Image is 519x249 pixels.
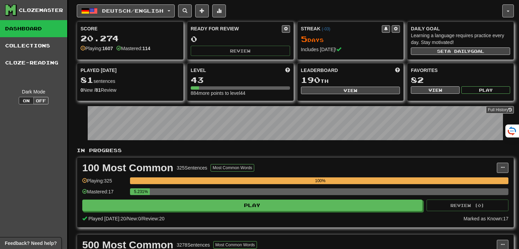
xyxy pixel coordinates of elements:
[301,67,338,74] span: Leaderboard
[81,25,180,32] div: Score
[81,76,180,85] div: sentences
[411,67,510,74] div: Favorites
[33,97,48,104] button: Off
[411,25,510,32] div: Daily Goal
[395,67,400,74] span: This week in points, UTC
[81,87,83,93] strong: 0
[195,4,209,17] button: Add sentence to collection
[463,215,508,222] div: Marked as Known: 17
[141,216,142,221] span: /
[81,87,180,93] div: New / Review
[191,46,290,56] button: Review
[127,216,141,221] span: New: 0
[178,4,192,17] button: Search sentences
[486,106,514,114] a: Full History
[411,76,510,84] div: 82
[191,35,290,43] div: 0
[81,34,180,43] div: 20.274
[82,163,173,173] div: 100 Most Common
[322,27,330,31] a: (-03)
[301,87,400,94] button: View
[142,216,164,221] span: Review: 20
[461,86,510,94] button: Play
[301,76,400,85] div: th
[82,188,127,200] div: Mastered: 17
[191,25,282,32] div: Ready for Review
[411,47,510,55] button: Seta dailygoal
[301,35,400,44] div: Day s
[191,76,290,84] div: 43
[191,67,206,74] span: Level
[177,164,207,171] div: 325 Sentences
[301,46,400,53] div: Includes [DATE]!
[447,49,471,54] span: a daily
[19,97,34,104] button: On
[285,67,290,74] span: Score more points to level up
[132,188,150,195] div: 5.231%
[19,7,63,14] div: Clozemaster
[212,4,226,17] button: More stats
[116,45,150,52] div: Mastered:
[191,90,290,97] div: 884 more points to level 44
[82,200,422,211] button: Play
[102,46,113,51] strong: 1607
[213,241,257,249] button: Most Common Words
[5,240,57,247] span: Open feedback widget
[82,177,127,189] div: Playing: 325
[211,164,254,172] button: Most Common Words
[427,200,508,211] button: Review (0)
[77,4,175,17] button: Deutsch/English
[301,34,307,44] span: 5
[102,8,163,14] span: Deutsch / English
[411,32,510,46] div: Learning a language requires practice every day. Stay motivated!
[301,25,382,32] div: Streak
[301,75,320,85] span: 190
[142,46,150,51] strong: 114
[81,45,113,52] div: Playing:
[411,86,460,94] button: View
[81,67,117,74] span: Played [DATE]
[88,216,126,221] span: Played [DATE]: 20
[77,147,514,154] p: In Progress
[126,216,127,221] span: /
[132,177,508,184] div: 100%
[96,87,101,93] strong: 81
[177,241,210,248] div: 3278 Sentences
[81,75,93,85] span: 81
[5,88,62,95] div: Dark Mode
